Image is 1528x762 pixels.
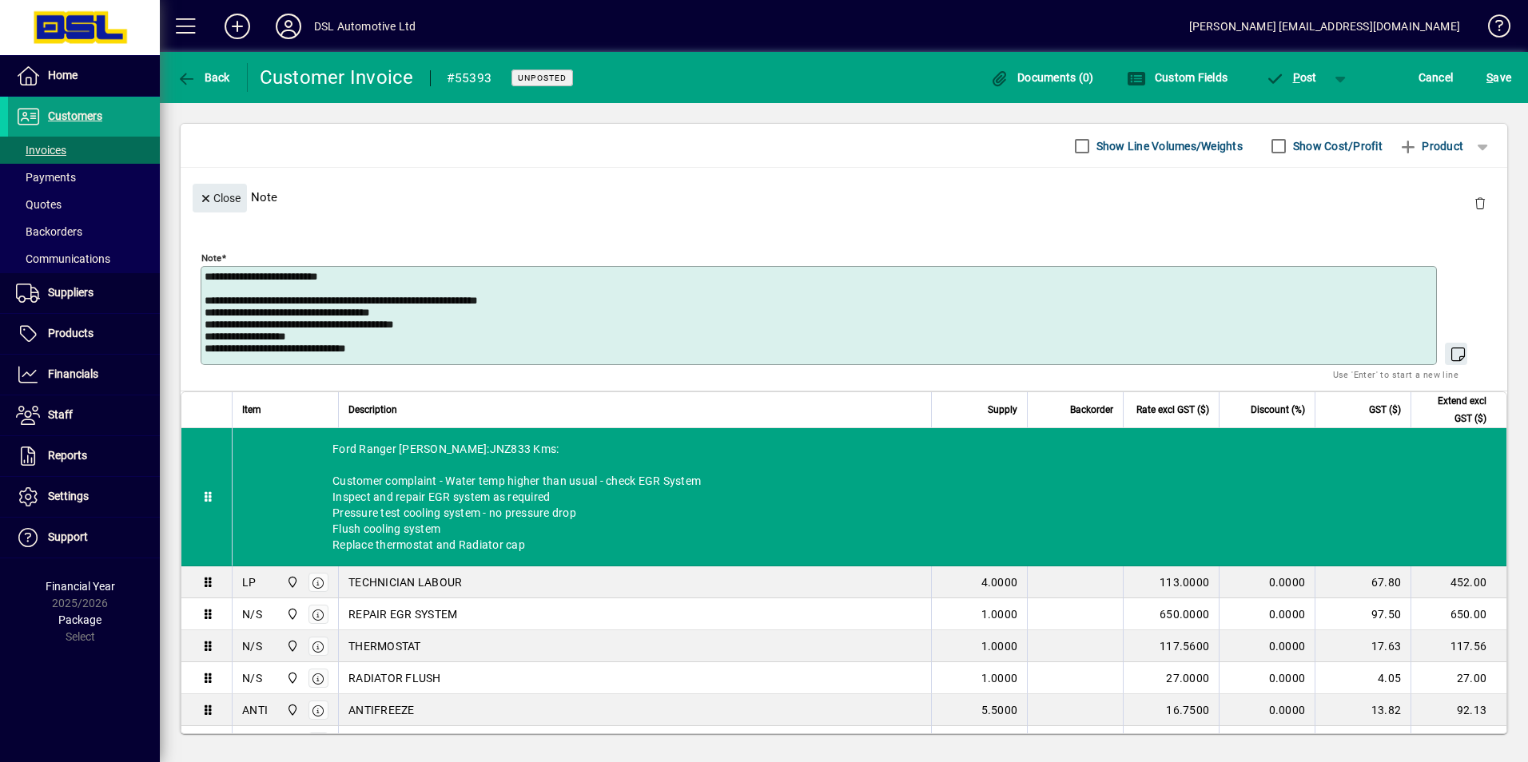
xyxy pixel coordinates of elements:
[981,670,1018,686] span: 1.0000
[201,252,221,264] mat-label: Note
[48,327,94,339] span: Products
[1293,71,1300,84] span: P
[1476,3,1508,55] a: Knowledge Base
[348,606,457,622] span: REPAIR EGR SYSTEM
[981,702,1018,718] span: 5.5000
[282,669,300,687] span: Central
[1093,138,1243,154] label: Show Line Volumes/Weights
[260,65,414,90] div: Customer Invoice
[1136,401,1209,419] span: Rate excl GST ($)
[981,606,1018,622] span: 1.0000
[1219,566,1315,598] td: 0.0000
[16,252,110,265] span: Communications
[282,573,300,591] span: Central
[1133,638,1209,654] div: 117.5600
[189,190,251,204] app-page-header-button: Close
[1133,574,1209,590] div: 113.0000
[1133,670,1209,686] div: 27.0000
[1315,694,1411,726] td: 13.82
[1411,598,1506,630] td: 650.00
[242,638,262,654] div: N/S
[233,428,1506,566] div: Ford Ranger [PERSON_NAME]:JNZ833 Kms: Customer complaint - Water temp higher than usual - check E...
[990,71,1094,84] span: Documents (0)
[1133,606,1209,622] div: 650.0000
[1219,694,1315,726] td: 0.0000
[1411,662,1506,694] td: 27.00
[48,530,88,543] span: Support
[8,218,160,245] a: Backorders
[1461,196,1499,210] app-page-header-button: Delete
[48,109,102,122] span: Customers
[8,273,160,313] a: Suppliers
[1411,726,1506,758] td: 35.00
[348,702,415,718] span: ANTIFREEZE
[1315,662,1411,694] td: 4.05
[348,401,397,419] span: Description
[242,606,262,622] div: N/S
[1399,133,1463,159] span: Product
[282,701,300,719] span: Central
[1421,392,1486,427] span: Extend excl GST ($)
[1133,702,1209,718] div: 16.7500
[981,574,1018,590] span: 4.0000
[8,137,160,164] a: Invoices
[518,73,567,83] span: Unposted
[282,637,300,655] span: Central
[48,449,87,462] span: Reports
[981,638,1018,654] span: 1.0000
[193,184,247,212] button: Close
[1070,401,1113,419] span: Backorder
[48,408,73,421] span: Staff
[1486,71,1493,84] span: S
[314,14,416,39] div: DSL Automotive Ltd
[1219,630,1315,662] td: 0.0000
[348,638,421,654] span: THERMOSTAT
[1315,566,1411,598] td: 67.80
[16,144,66,157] span: Invoices
[16,225,82,238] span: Backorders
[1333,365,1458,383] mat-hint: Use 'Enter' to start a new line
[348,574,462,590] span: TECHNICIAN LABOUR
[1251,401,1305,419] span: Discount (%)
[48,490,89,502] span: Settings
[1265,71,1317,84] span: ost
[58,613,101,626] span: Package
[48,367,98,380] span: Financials
[348,670,441,686] span: RADIATOR FLUSH
[1482,63,1515,92] button: Save
[1127,71,1228,84] span: Custom Fields
[1411,566,1506,598] td: 452.00
[242,670,262,686] div: N/S
[16,171,76,184] span: Payments
[173,63,234,92] button: Back
[16,198,62,211] span: Quotes
[46,580,115,593] span: Financial Year
[48,69,78,81] span: Home
[282,605,300,623] span: Central
[8,191,160,218] a: Quotes
[242,574,257,590] div: LP
[8,477,160,517] a: Settings
[1411,694,1506,726] td: 92.13
[8,245,160,272] a: Communications
[263,12,314,41] button: Profile
[8,56,160,96] a: Home
[447,65,492,91] div: #55393
[8,395,160,435] a: Staff
[1419,65,1454,90] span: Cancel
[177,71,230,84] span: Back
[8,518,160,558] a: Support
[242,702,268,718] div: ANTI
[1461,184,1499,222] button: Delete
[8,314,160,354] a: Products
[1315,630,1411,662] td: 17.63
[986,63,1098,92] button: Documents (0)
[1315,598,1411,630] td: 97.50
[8,355,160,395] a: Financials
[1415,63,1458,92] button: Cancel
[242,401,261,419] span: Item
[48,286,94,299] span: Suppliers
[1123,63,1232,92] button: Custom Fields
[1219,662,1315,694] td: 0.0000
[160,63,248,92] app-page-header-button: Back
